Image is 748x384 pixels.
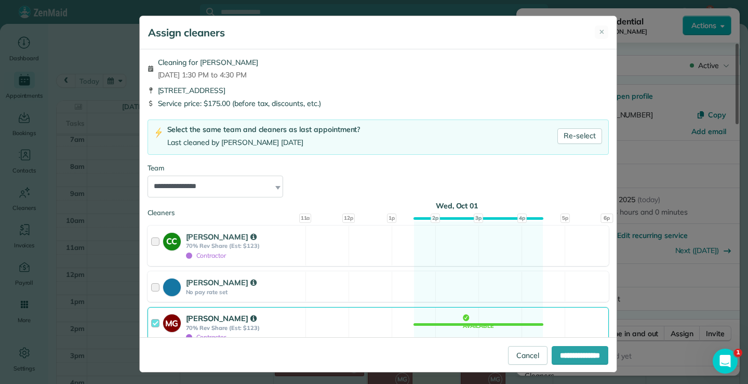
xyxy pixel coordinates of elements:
span: Contractor [186,251,226,259]
strong: [PERSON_NAME] [186,232,257,242]
strong: CC [163,233,181,248]
div: [STREET_ADDRESS] [148,85,609,96]
a: Cancel [508,346,547,365]
span: [DATE] 1:30 PM to 4:30 PM [158,70,258,80]
a: Re-select [557,128,602,144]
div: Select the same team and cleaners as last appointment? [167,124,360,135]
strong: [PERSON_NAME] [186,313,257,323]
img: lightning-bolt-icon-94e5364df696ac2de96d3a42b8a9ff6ba979493684c50e6bbbcda72601fa0d29.png [154,127,163,138]
h5: Assign cleaners [148,25,225,40]
span: Contractor [186,333,226,341]
strong: 70% Rev Share (Est: $123) [186,242,302,249]
strong: No pay rate set [186,288,302,296]
strong: 70% Rev Share (Est: $123) [186,324,302,332]
strong: [PERSON_NAME] [186,277,257,287]
div: Team [148,163,609,174]
div: Last cleaned by [PERSON_NAME] [DATE] [167,137,360,148]
span: 1 [734,349,742,357]
span: ✕ [599,27,605,37]
iframe: Intercom live chat [713,349,738,374]
div: Service price: $175.00 (before tax, discounts, etc.) [148,98,609,109]
div: Cleaners [148,208,609,211]
span: Cleaning for [PERSON_NAME] [158,57,258,68]
strong: MG [163,314,181,329]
